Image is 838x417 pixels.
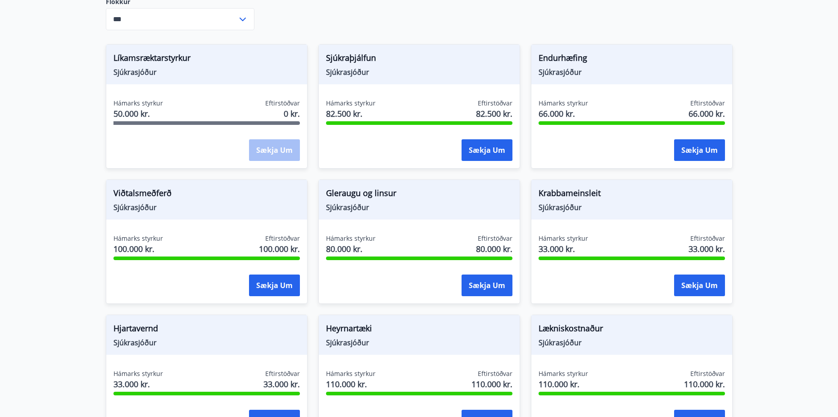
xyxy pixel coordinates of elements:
span: Viðtalsmeðferð [113,187,300,202]
span: 33.000 kr. [113,378,163,390]
span: Hámarks styrkur [539,234,588,243]
span: Sjúkrasjóður [326,202,512,212]
span: 100.000 kr. [113,243,163,255]
span: Eftirstöðvar [478,99,512,108]
span: 82.500 kr. [326,108,376,119]
span: 110.000 kr. [326,378,376,390]
span: Hámarks styrkur [539,369,588,378]
span: 110.000 kr. [539,378,588,390]
span: 66.000 kr. [539,108,588,119]
span: 50.000 kr. [113,108,163,119]
span: 100.000 kr. [259,243,300,255]
span: 33.000 kr. [263,378,300,390]
span: 66.000 kr. [689,108,725,119]
span: Eftirstöðvar [265,369,300,378]
span: Hámarks styrkur [113,234,163,243]
span: Hjartavernd [113,322,300,338]
span: Eftirstöðvar [478,234,512,243]
span: Eftirstöðvar [690,99,725,108]
span: Hámarks styrkur [113,369,163,378]
span: Sjúkrasjóður [326,338,512,348]
span: Hámarks styrkur [326,99,376,108]
button: Sækja um [674,139,725,161]
span: Lækniskostnaður [539,322,725,338]
span: Gleraugu og linsur [326,187,512,202]
span: Hámarks styrkur [539,99,588,108]
span: Endurhæfing [539,52,725,67]
span: 110.000 kr. [471,378,512,390]
span: 82.500 kr. [476,108,512,119]
span: Eftirstöðvar [265,99,300,108]
span: 80.000 kr. [476,243,512,255]
span: Sjúkraþjálfun [326,52,512,67]
span: Sjúkrasjóður [326,67,512,77]
span: Sjúkrasjóður [539,202,725,212]
button: Sækja um [462,139,512,161]
span: Sjúkrasjóður [539,338,725,348]
span: Heyrnartæki [326,322,512,338]
span: 110.000 kr. [684,378,725,390]
span: 80.000 kr. [326,243,376,255]
span: 0 kr. [284,108,300,119]
span: 33.000 kr. [539,243,588,255]
button: Sækja um [674,275,725,296]
span: Sjúkrasjóður [113,202,300,212]
span: 33.000 kr. [689,243,725,255]
button: Sækja um [462,275,512,296]
span: Líkamsræktarstyrkur [113,52,300,67]
span: Eftirstöðvar [690,369,725,378]
span: Eftirstöðvar [690,234,725,243]
span: Hámarks styrkur [326,369,376,378]
span: Hámarks styrkur [113,99,163,108]
span: Eftirstöðvar [478,369,512,378]
span: Sjúkrasjóður [113,338,300,348]
span: Hámarks styrkur [326,234,376,243]
span: Krabbameinsleit [539,187,725,202]
span: Sjúkrasjóður [539,67,725,77]
span: Sjúkrasjóður [113,67,300,77]
button: Sækja um [249,275,300,296]
span: Eftirstöðvar [265,234,300,243]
